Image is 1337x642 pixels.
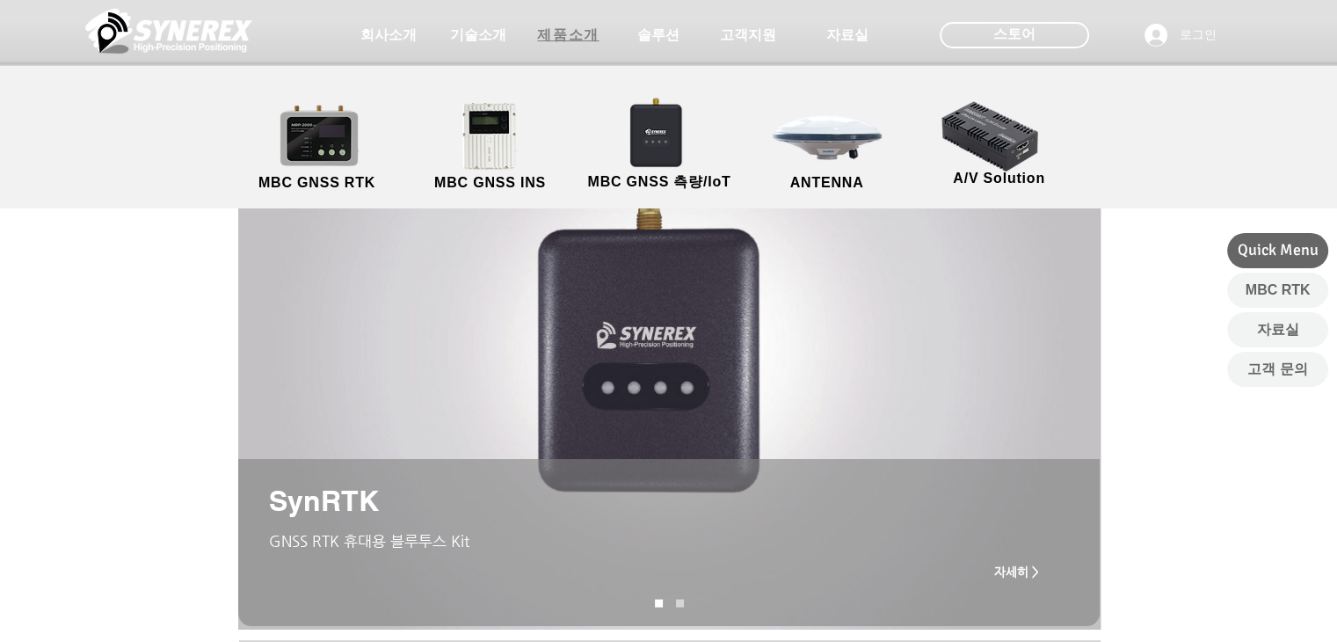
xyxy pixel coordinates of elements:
a: MBC GNSS 측량/IoT [574,101,745,193]
a: 제품소개 [525,18,613,53]
span: MBC GNSS 측량/IoT [587,173,730,192]
div: Quick Menu [1227,233,1328,268]
img: 씨너렉스_White_simbol_대지 1.png [85,4,252,57]
img: MGI2000_front-removebg-preview (1).png [439,98,547,174]
span: A/V Solution [953,171,1045,186]
span: 자세히 > [994,565,1039,579]
span: 솔루션 [637,26,679,45]
div: 슬라이드쇼 [238,64,1101,630]
a: 자료실 [803,18,891,53]
a: 기술소개 [434,18,522,53]
span: SynRTK [269,484,379,517]
span: 자료실 [826,26,868,45]
span: ANTENNA [790,175,864,191]
a: 회사소개 [345,18,432,53]
div: 스토어 [940,22,1089,48]
span: 고객 문의 [1247,360,1307,379]
a: SynRNK [655,600,663,608]
iframe: Wix Chat [1135,566,1337,642]
a: MBC RTK [1227,273,1328,308]
span: 자료실 [1257,320,1299,339]
span: 스토어 [993,25,1035,44]
span: 회사소개 [360,26,417,45]
span: GNSS RTK 휴대용 블루투스 Kit [269,532,469,550]
a: 자료실 [1227,312,1328,347]
a: SynRNK [676,600,684,608]
img: SynRTK__.png [613,87,702,177]
a: MBC GNSS RTK [238,101,396,193]
span: MBC RTK [1246,281,1311,300]
a: ANTENNA [748,101,906,193]
a: 고객 문의 [1227,352,1328,387]
span: 로그인 [1174,26,1223,44]
span: 제품소개 [537,26,599,45]
span: Quick Menu [1238,239,1319,261]
a: MBC GNSS INS [411,101,570,193]
a: A/V Solution [920,97,1079,189]
a: 솔루션 [614,18,702,53]
nav: 슬라이드 [649,600,691,608]
button: 로그인 [1132,18,1229,52]
span: MBC GNSS RTK [258,175,375,191]
span: MBC GNSS INS [434,175,546,191]
span: 기술소개 [450,26,506,45]
a: 자세히 > [982,554,1052,589]
img: SynRTK 배경 있는 거.jpg [238,64,1101,630]
span: 고객지원 [720,26,776,45]
a: 고객지원 [704,18,792,53]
